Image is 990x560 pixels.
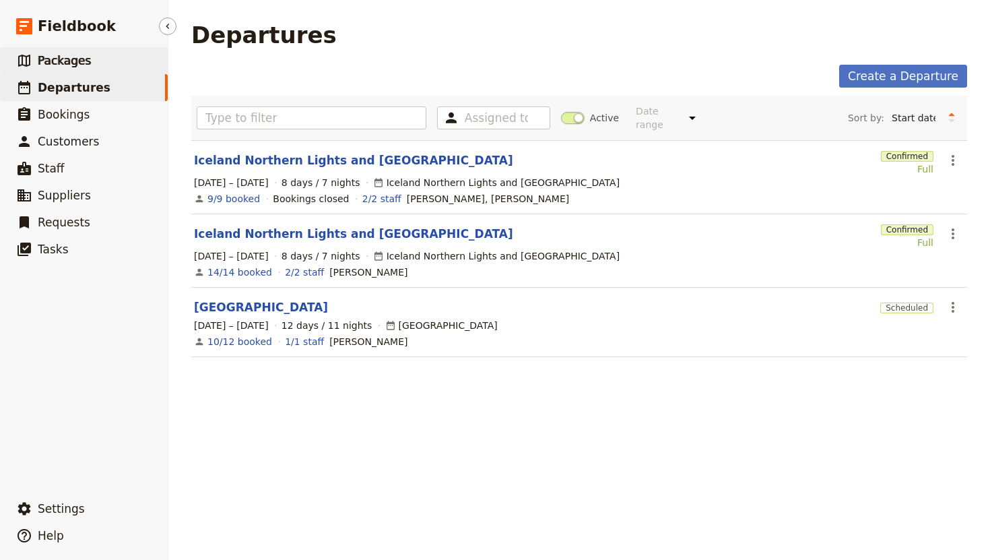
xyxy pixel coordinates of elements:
[38,216,90,229] span: Requests
[194,249,269,263] span: [DATE] – [DATE]
[207,335,272,348] a: View the bookings for this departure
[38,81,110,94] span: Departures
[194,226,513,242] a: Iceland Northern Lights and [GEOGRAPHIC_DATA]
[465,110,528,126] input: Assigned to
[38,135,99,148] span: Customers
[285,266,324,279] a: 2/2 staff
[407,192,570,206] span: Jocelyn, Kathy DeVault
[329,266,407,279] span: Jocelyn, Melanie Kiss
[848,111,884,125] span: Sort by:
[191,22,337,49] h1: Departures
[38,502,85,516] span: Settings
[942,296,964,319] button: Actions
[285,335,324,348] a: 1/1 staff
[886,108,942,128] select: Sort by:
[38,243,69,256] span: Tasks
[38,54,91,67] span: Packages
[839,65,967,88] a: Create a Departure
[282,319,372,332] span: 12 days / 11 nights
[942,222,964,245] button: Actions
[273,192,349,206] div: Bookings closed
[880,303,933,313] span: Scheduled
[38,16,116,36] span: Fieldbook
[197,106,426,129] input: Type to filter
[881,236,933,249] div: Full
[38,108,90,121] span: Bookings
[38,162,65,175] span: Staff
[38,189,91,202] span: Suppliers
[362,192,401,206] a: 2/2 staff
[194,319,269,332] span: [DATE] – [DATE]
[385,319,498,332] div: [GEOGRAPHIC_DATA]
[282,176,360,189] span: 8 days / 7 nights
[373,176,620,189] div: Iceland Northern Lights and [GEOGRAPHIC_DATA]
[881,151,933,162] span: Confirmed
[282,249,360,263] span: 8 days / 7 nights
[207,266,272,279] a: View the bookings for this departure
[194,152,513,168] a: Iceland Northern Lights and [GEOGRAPHIC_DATA]
[38,529,64,542] span: Help
[194,176,269,189] span: [DATE] – [DATE]
[207,192,260,206] a: View the bookings for this departure
[881,224,933,235] span: Confirmed
[329,335,407,348] span: Melanie Kiss
[159,18,176,35] button: Hide menu
[881,162,933,176] div: Full
[590,111,619,125] span: Active
[194,299,328,315] a: [GEOGRAPHIC_DATA]
[942,108,962,128] button: Change sort direction
[942,149,964,172] button: Actions
[373,249,620,263] div: Iceland Northern Lights and [GEOGRAPHIC_DATA]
